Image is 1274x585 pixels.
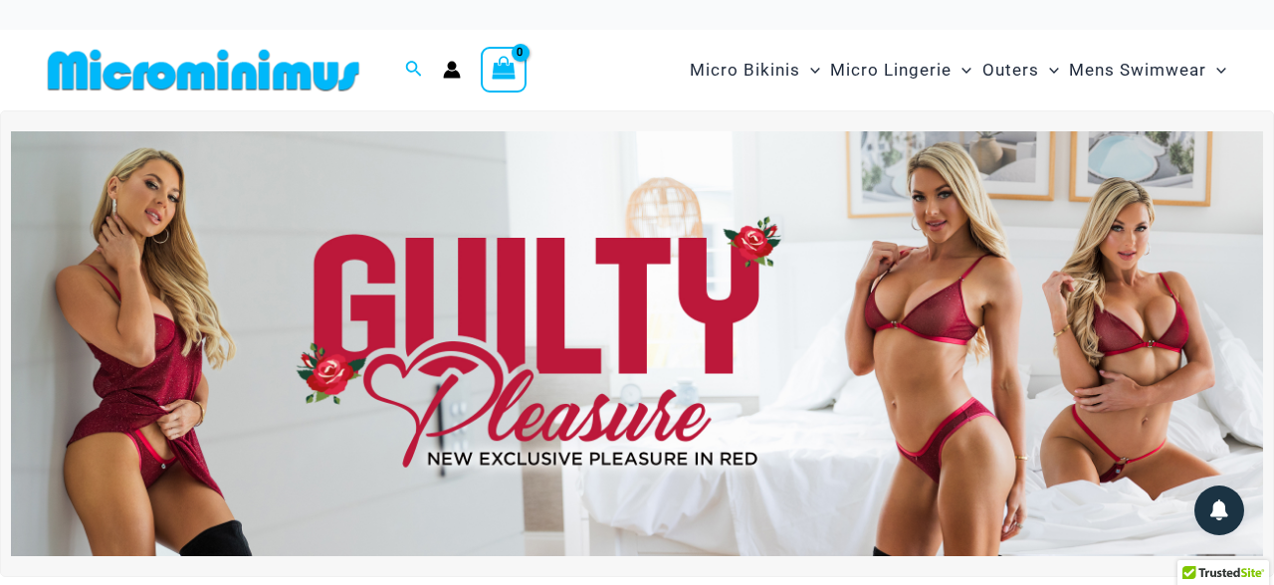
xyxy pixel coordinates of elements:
a: Mens SwimwearMenu ToggleMenu Toggle [1064,40,1231,100]
span: Micro Lingerie [830,45,952,96]
span: Menu Toggle [1206,45,1226,96]
span: Micro Bikinis [690,45,800,96]
a: Micro LingerieMenu ToggleMenu Toggle [825,40,976,100]
span: Mens Swimwear [1069,45,1206,96]
span: Menu Toggle [1039,45,1059,96]
a: Micro BikinisMenu ToggleMenu Toggle [685,40,825,100]
img: MM SHOP LOGO FLAT [40,48,367,93]
a: OutersMenu ToggleMenu Toggle [977,40,1064,100]
nav: Site Navigation [682,37,1234,103]
span: Menu Toggle [952,45,971,96]
a: View Shopping Cart, empty [481,47,527,93]
a: Account icon link [443,61,461,79]
a: Search icon link [405,58,423,83]
span: Outers [982,45,1039,96]
span: Menu Toggle [800,45,820,96]
img: Guilty Pleasures Red Lingerie [11,131,1263,557]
